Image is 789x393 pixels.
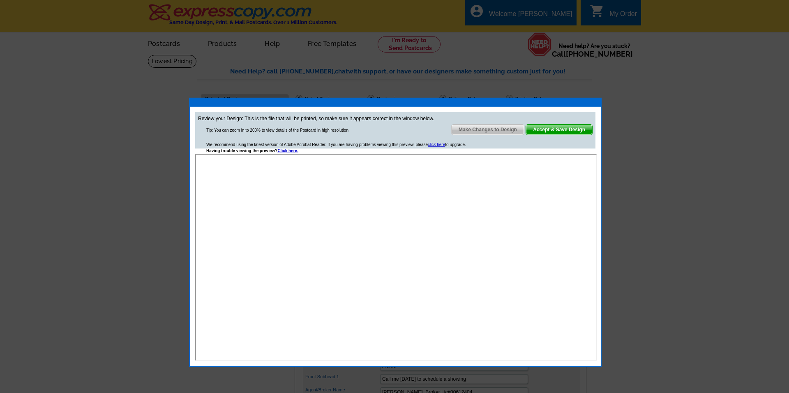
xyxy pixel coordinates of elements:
strong: Having trouble viewing the preview? [206,149,298,153]
div: We recommend using the latest version of Adobe Acrobat Reader. If you are having problems viewing... [206,142,466,154]
a: Accept & Save Design [526,124,593,135]
span: Make Changes to Design [452,125,524,135]
div: Review your Design: This is the file that will be printed, so make sure it appears correct in the... [195,112,595,149]
a: click here [428,142,445,147]
span: Accept & Save Design [526,125,592,135]
a: Click here. [277,149,298,153]
div: Tip: You can zoom in to 200% to view details of the Postcard in high resolution. [206,127,350,133]
iframe: LiveChat chat widget [674,367,789,393]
